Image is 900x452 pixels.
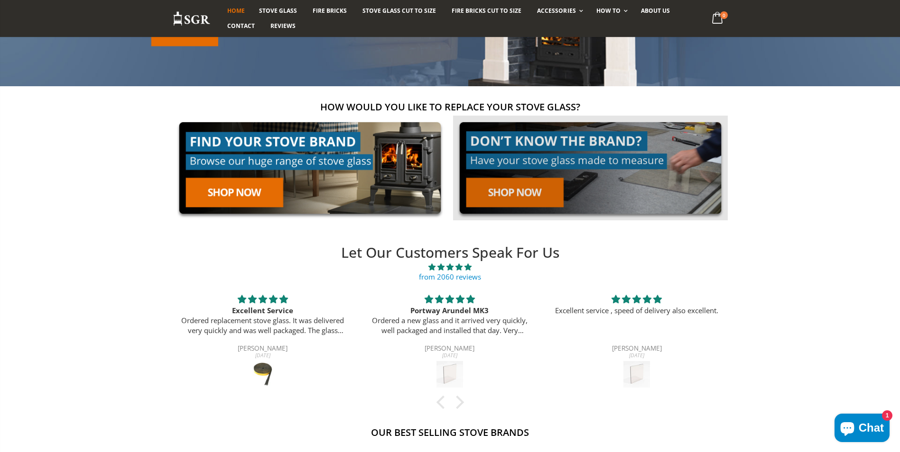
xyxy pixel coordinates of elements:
img: Dunsley Highlander 5 Stove Glass - 291mm x 240mm [623,361,650,388]
a: Contact [220,18,262,34]
h2: How would you like to replace your stove glass? [173,100,728,113]
span: Accessories [537,7,575,15]
a: Fire Bricks Cut To Size [445,3,529,18]
span: 0 [720,11,728,19]
span: About us [641,7,670,15]
a: How To [589,3,632,18]
h2: Our Best Selling Stove Brands [173,426,728,439]
a: 0 [708,9,727,28]
a: 4.89 stars from 2060 reviews [169,262,731,282]
span: How To [596,7,621,15]
p: Excellent service , speed of delivery also excellent. [555,306,719,316]
a: Home [220,3,252,18]
a: Fire Bricks [306,3,354,18]
a: from 2060 reviews [419,272,481,281]
span: Fire Bricks Cut To Size [452,7,521,15]
span: Reviews [270,22,296,30]
div: Portway Arundel MK3 [368,306,532,316]
div: [DATE] [555,353,719,358]
a: About us [634,3,677,18]
span: Contact [227,22,255,30]
a: Stove Glass [252,3,304,18]
div: [PERSON_NAME] [368,345,532,353]
img: Stove Glass Replacement [173,11,211,27]
div: Excellent Service [181,306,345,316]
span: Stove Glass [259,7,297,15]
div: 5 stars [368,293,532,305]
img: Portway Arundel Mk3 Stove Glass - 320mm x 317mm [436,361,463,388]
img: Nestor Martin Harmony 23 sealing kit (Glass) [250,361,276,388]
div: [PERSON_NAME] [181,345,345,353]
h2: Let Our Customers Speak For Us [169,243,731,262]
span: 4.89 stars [169,262,731,272]
span: Home [227,7,245,15]
div: [DATE] [368,353,532,358]
a: Accessories [530,3,587,18]
p: Ordered a new glass and it arrived very quickly, well packaged and installed that day. Very excel... [368,316,532,335]
p: Ordered replacement stove glass. It was delivered very quickly and was well packaged. The glass i... [181,316,345,335]
span: Fire Bricks [313,7,347,15]
inbox-online-store-chat: Shopify online store chat [832,414,892,444]
span: Stove Glass Cut To Size [362,7,436,15]
div: 5 stars [555,293,719,305]
div: [PERSON_NAME] [555,345,719,353]
a: Stove Glass Cut To Size [355,3,443,18]
div: [DATE] [181,353,345,358]
a: Reviews [263,18,303,34]
img: find-your-brand-cta_9b334d5d-5c94-48ed-825f-d7972bbdebd0.jpg [173,116,447,220]
div: 5 stars [181,293,345,305]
